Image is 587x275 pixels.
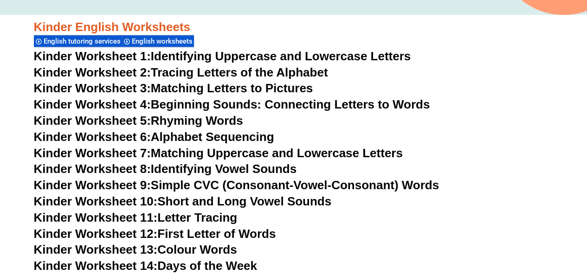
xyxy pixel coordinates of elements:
[34,259,158,273] span: Kinder Worksheet 14:
[34,243,237,256] a: Kinder Worksheet 13:Colour Words
[34,194,332,208] a: Kinder Worksheet 10:Short and Long Vowel Sounds
[34,19,554,35] h3: Kinder English Worksheets
[34,81,151,95] span: Kinder Worksheet 3:
[34,178,151,192] span: Kinder Worksheet 9:
[34,130,151,144] span: Kinder Worksheet 6:
[34,81,313,95] a: Kinder Worksheet 3:Matching Letters to Pictures
[34,65,328,79] a: Kinder Worksheet 2:Tracing Letters of the Alphabet
[34,49,151,63] span: Kinder Worksheet 1:
[34,97,430,111] a: Kinder Worksheet 4:Beginning Sounds: Connecting Letters to Words
[34,162,151,176] span: Kinder Worksheet 8:
[34,49,411,63] a: Kinder Worksheet 1:Identifying Uppercase and Lowercase Letters
[132,37,195,45] span: English worksheets
[34,146,151,160] span: Kinder Worksheet 7:
[34,178,439,192] a: Kinder Worksheet 9:Simple CVC (Consonant-Vowel-Consonant) Words
[122,35,194,47] div: English worksheets
[34,97,151,111] span: Kinder Worksheet 4:
[34,259,257,273] a: Kinder Worksheet 14:Days of the Week
[34,227,276,241] a: Kinder Worksheet 12:First Letter of Words
[34,65,151,79] span: Kinder Worksheet 2:
[34,114,151,128] span: Kinder Worksheet 5:
[34,243,158,256] span: Kinder Worksheet 13:
[34,146,403,160] a: Kinder Worksheet 7:Matching Uppercase and Lowercase Letters
[34,162,297,176] a: Kinder Worksheet 8:Identifying Vowel Sounds
[541,230,587,275] iframe: Chat Widget
[44,37,123,45] span: English tutoring services
[34,211,158,224] span: Kinder Worksheet 11:
[34,227,158,241] span: Kinder Worksheet 12:
[34,35,122,47] div: English tutoring services
[34,114,243,128] a: Kinder Worksheet 5:Rhyming Words
[34,130,274,144] a: Kinder Worksheet 6:Alphabet Sequencing
[34,194,158,208] span: Kinder Worksheet 10:
[34,211,238,224] a: Kinder Worksheet 11:Letter Tracing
